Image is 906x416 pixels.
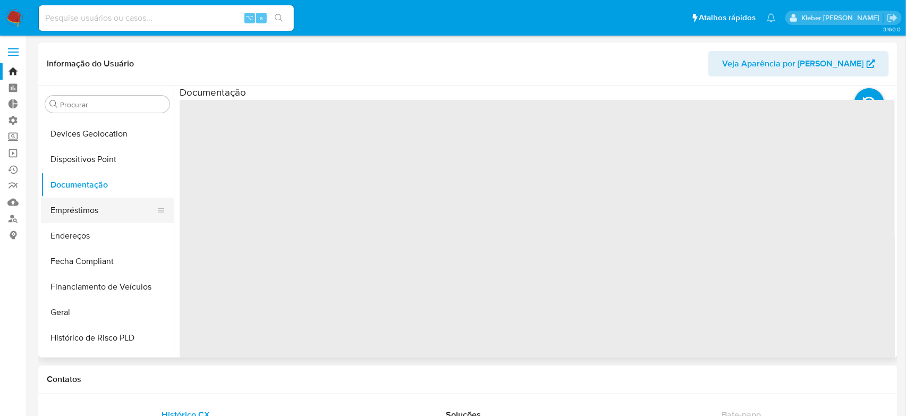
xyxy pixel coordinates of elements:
button: Geral [41,300,174,325]
button: Fecha Compliant [41,249,174,274]
span: Atalhos rápidos [699,12,756,23]
h1: Informação do Usuário [47,58,134,69]
button: Dispositivos Point [41,147,174,172]
button: Empréstimos [41,198,165,223]
button: Histórico de casos [41,351,174,376]
button: search-icon [268,11,290,26]
button: Histórico de Risco PLD [41,325,174,351]
input: Pesquise usuários ou casos... [39,11,294,25]
h1: Contatos [47,374,889,385]
a: Notificações [767,13,776,22]
p: kleber.bueno@mercadolivre.com [801,13,883,23]
button: Financiamento de Veículos [41,274,174,300]
span: Veja Aparência por [PERSON_NAME] [722,51,864,77]
input: Procurar [60,100,165,109]
span: ⌥ [245,13,253,23]
button: Procurar [49,100,58,108]
button: Endereços [41,223,174,249]
button: Veja Aparência por [PERSON_NAME] [708,51,889,77]
a: Sair [887,12,898,23]
span: s [260,13,263,23]
button: Devices Geolocation [41,121,174,147]
button: Documentação [41,172,174,198]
